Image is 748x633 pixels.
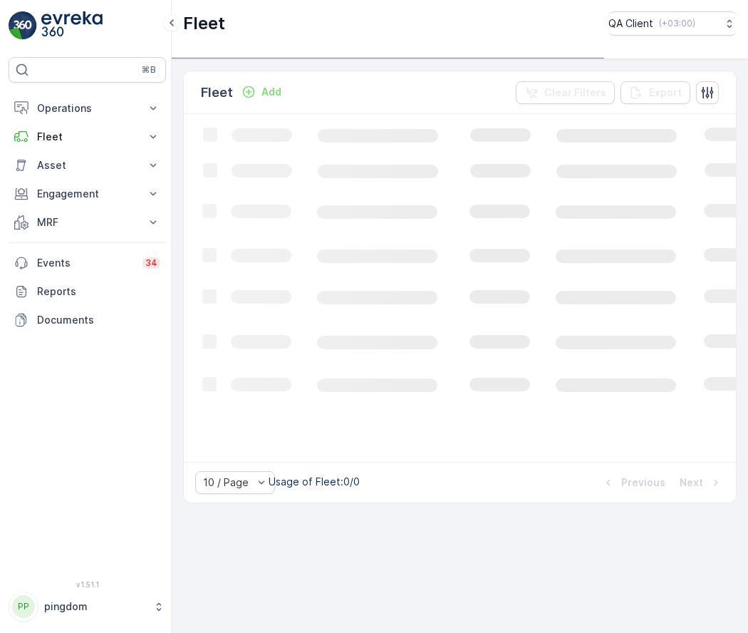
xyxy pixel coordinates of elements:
[37,284,160,299] p: Reports
[41,11,103,40] img: logo_light-DOdMpM7g.png
[201,83,233,103] p: Fleet
[678,474,724,491] button: Next
[9,277,166,306] a: Reports
[37,101,137,115] p: Operations
[544,86,606,100] p: Clear Filters
[142,64,156,76] p: ⌘B
[9,123,166,151] button: Fleet
[183,12,225,35] p: Fleet
[621,475,665,490] p: Previous
[9,592,166,622] button: PPpingdom
[37,313,160,327] p: Documents
[9,249,166,277] a: Events34
[37,130,137,144] p: Fleet
[37,215,137,230] p: MRF
[516,81,615,104] button: Clear Filters
[9,94,166,123] button: Operations
[12,595,35,618] div: PP
[44,599,146,614] p: pingdom
[659,18,695,29] p: ( +03:00 )
[261,85,281,99] p: Add
[9,151,166,180] button: Asset
[9,306,166,334] a: Documents
[37,158,137,173] p: Asset
[9,11,37,40] img: logo
[620,81,690,104] button: Export
[608,16,653,31] p: QA Client
[9,580,166,589] span: v 1.51.1
[608,11,737,36] button: QA Client(+03:00)
[600,474,667,491] button: Previous
[9,208,166,237] button: MRF
[37,256,134,270] p: Events
[649,86,682,100] p: Export
[9,180,166,208] button: Engagement
[680,475,703,490] p: Next
[145,257,157,269] p: 34
[236,83,287,101] button: Add
[269,475,360,489] p: Usage of Fleet : 0/0
[37,187,137,201] p: Engagement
